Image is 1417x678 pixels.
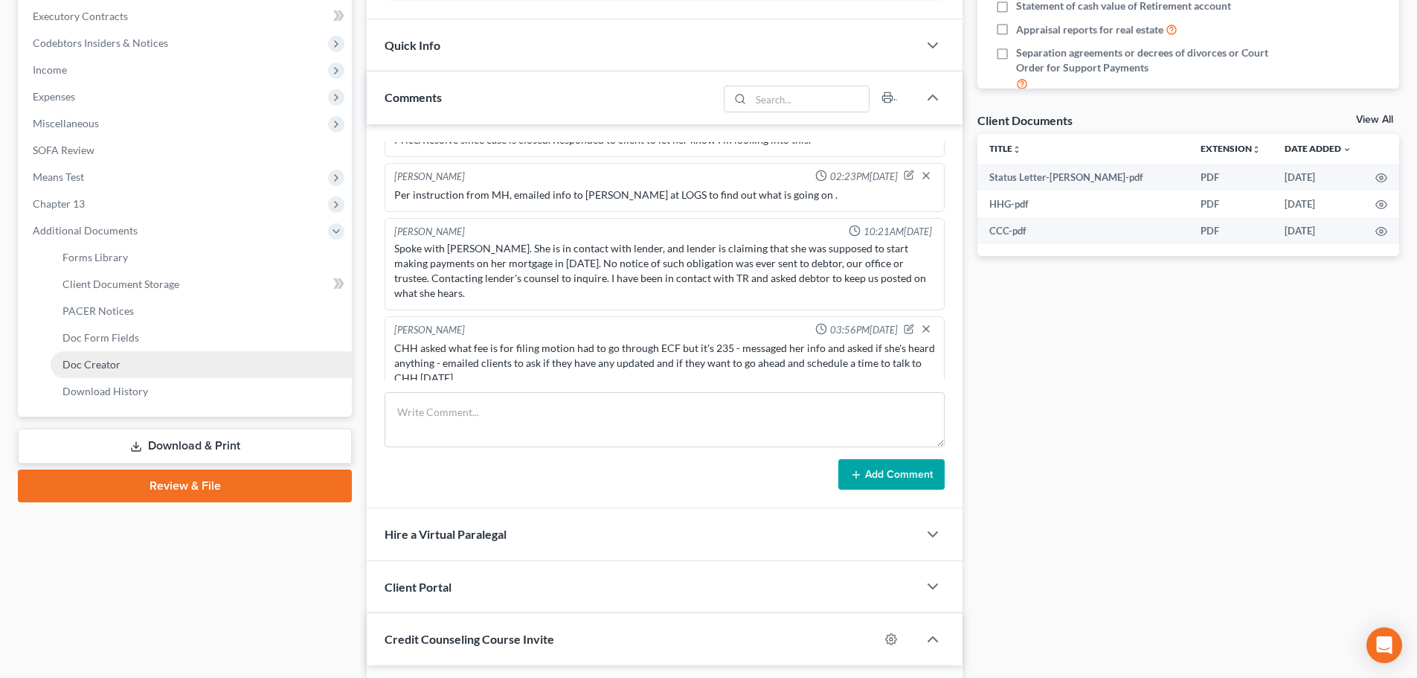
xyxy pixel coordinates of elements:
a: Client Document Storage [51,271,352,298]
td: PDF [1189,217,1273,244]
span: Codebtors Insiders & Notices [33,36,168,49]
a: Doc Creator [51,351,352,378]
input: Search... [751,86,870,112]
a: SOFA Review [21,137,352,164]
span: Doc Creator [62,358,121,371]
span: Means Test [33,170,84,183]
td: [DATE] [1273,217,1363,244]
td: [DATE] [1273,191,1363,217]
a: PACER Notices [51,298,352,324]
span: 03:56PM[DATE] [830,323,898,337]
a: Download History [51,378,352,405]
a: Date Added expand_more [1285,143,1352,154]
div: CHH asked what fee is for filing motion had to go through ECF but it's 235 - messaged her info an... [394,341,935,386]
td: PDF [1189,164,1273,191]
a: Executory Contracts [21,3,352,30]
a: Extensionunfold_more [1201,143,1261,154]
span: Doc Form Fields [62,331,139,344]
a: Forms Library [51,244,352,271]
span: Hire a Virtual Paralegal [385,527,507,541]
a: Doc Form Fields [51,324,352,351]
span: Executory Contracts [33,10,128,22]
div: [PERSON_NAME] [394,323,465,338]
td: HHG-pdf [977,191,1189,217]
span: 02:23PM[DATE] [830,170,898,184]
span: Separation agreements or decrees of divorces or Court Order for Support Payments [1016,45,1281,75]
div: Client Documents [977,112,1073,128]
span: Download History [62,385,148,397]
div: Open Intercom Messenger [1366,627,1402,663]
span: Forms Library [62,251,128,263]
span: Additional Documents [33,224,138,237]
a: Titleunfold_more [989,143,1021,154]
span: Comments [385,90,442,104]
span: Appraisal reports for real estate [1016,22,1163,37]
span: Client Portal [385,580,452,594]
span: Income [33,63,67,76]
span: Client Document Storage [62,278,179,290]
td: PDF [1189,191,1273,217]
span: Credit Counseling Course Invite [385,632,554,646]
span: PACER Notices [62,304,134,317]
a: Download & Print [18,429,352,464]
i: unfold_more [1012,145,1021,154]
td: CCC-pdf [977,217,1189,244]
td: Status Letter-[PERSON_NAME]-pdf [977,164,1189,191]
div: Spoke with [PERSON_NAME]. She is in contact with lender, and lender is claiming that she was supp... [394,241,935,301]
td: [DATE] [1273,164,1363,191]
span: Chapter 13 [33,197,85,210]
div: [PERSON_NAME] [394,225,465,239]
button: Add Comment [838,459,945,490]
span: Expenses [33,90,75,103]
span: Quick Info [385,38,440,52]
i: unfold_more [1252,145,1261,154]
span: Miscellaneous [33,117,99,129]
i: expand_more [1343,145,1352,154]
a: View All [1356,115,1393,125]
a: Review & File [18,470,352,502]
span: 10:21AM[DATE] [864,225,932,239]
span: SOFA Review [33,144,94,156]
div: Per instruction from MH, emailed info to [PERSON_NAME] at LOGS to find out what is going on . [394,188,935,202]
div: [PERSON_NAME] [394,170,465,185]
